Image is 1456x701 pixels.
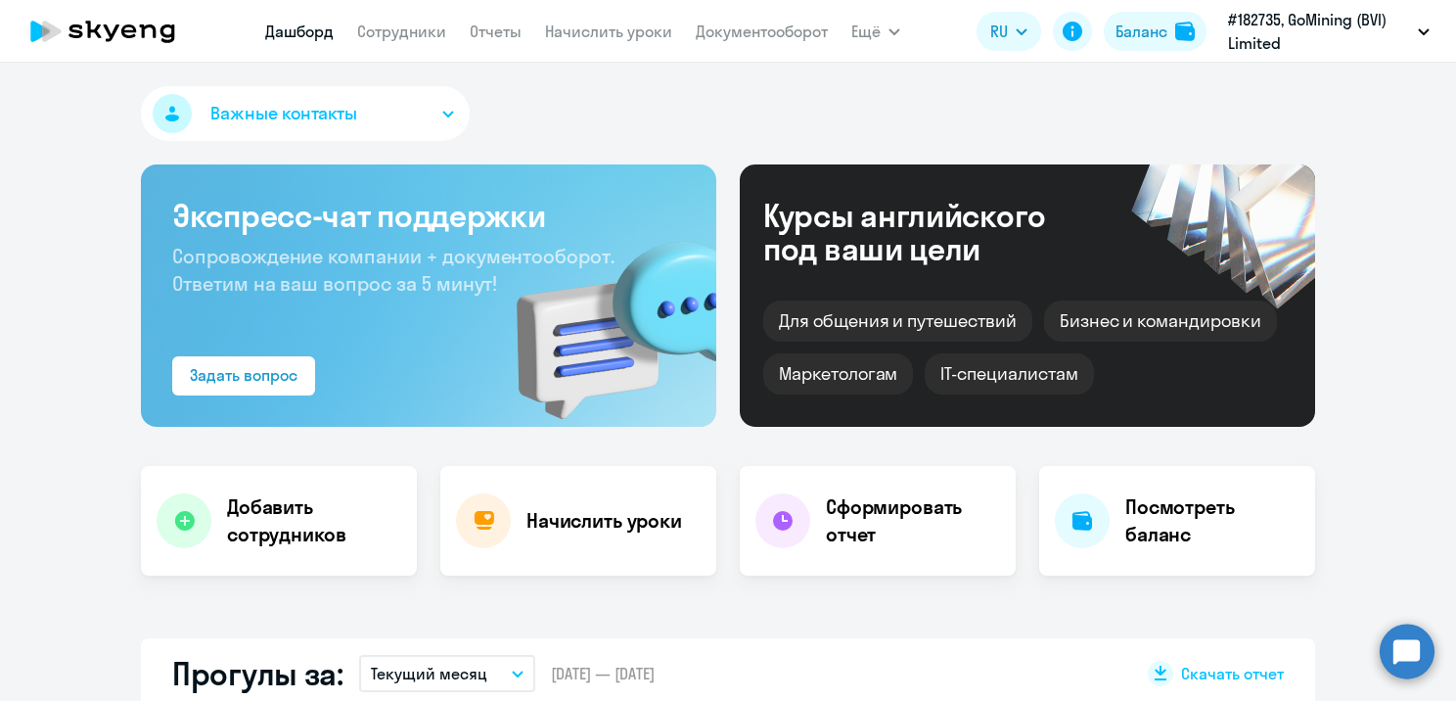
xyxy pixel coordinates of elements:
h4: Сформировать отчет [826,493,1000,548]
img: bg-img [488,207,716,427]
a: Документооборот [696,22,828,41]
button: Важные контакты [141,86,470,141]
a: Сотрудники [357,22,446,41]
button: Задать вопрос [172,356,315,396]
div: Маркетологам [763,353,913,395]
div: Для общения и путешествий [763,301,1032,342]
p: Текущий месяц [371,662,487,685]
a: Начислить уроки [545,22,672,41]
div: IT-специалистам [925,353,1093,395]
div: Курсы английского под ваши цели [763,199,1098,265]
div: Баланс [1115,20,1167,43]
span: Скачать отчет [1181,663,1284,684]
h4: Начислить уроки [526,507,682,535]
span: RU [990,20,1008,43]
img: balance [1175,22,1195,41]
a: Дашборд [265,22,334,41]
span: Важные контакты [210,101,357,126]
button: Текущий месяц [359,655,535,692]
h3: Экспресс-чат поддержки [172,196,685,235]
h4: Посмотреть баланс [1125,493,1299,548]
div: Бизнес и командировки [1044,301,1277,342]
h4: Добавить сотрудников [227,493,401,548]
button: RU [977,12,1041,51]
button: Ещё [851,12,900,51]
div: Задать вопрос [190,363,297,387]
a: Отчеты [470,22,522,41]
button: Балансbalance [1104,12,1206,51]
span: [DATE] — [DATE] [551,663,655,684]
button: #182735, GoMining (BVI) Limited [GEOGRAPHIC_DATA] [1218,8,1439,55]
p: #182735, GoMining (BVI) Limited [GEOGRAPHIC_DATA] [1228,8,1410,55]
h2: Прогулы за: [172,654,343,693]
span: Сопровождение компании + документооборот. Ответим на ваш вопрос за 5 минут! [172,244,614,296]
span: Ещё [851,20,881,43]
